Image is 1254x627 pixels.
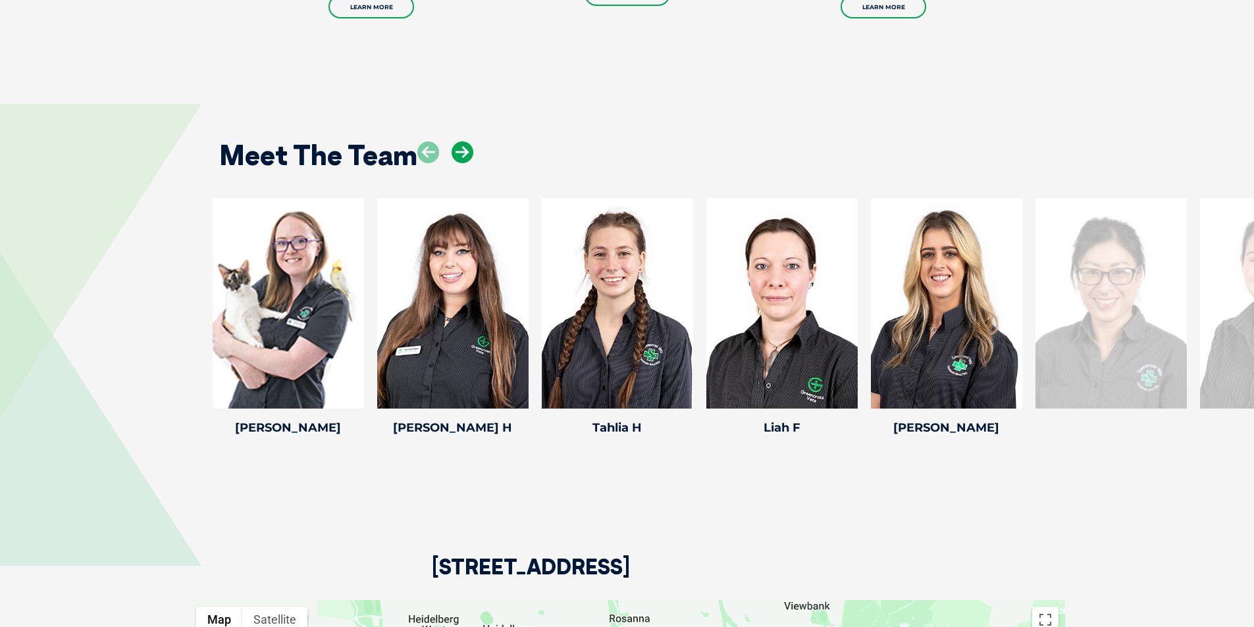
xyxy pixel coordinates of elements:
[542,422,693,434] h4: Tahlia H
[213,422,364,434] h4: [PERSON_NAME]
[432,556,630,600] h2: [STREET_ADDRESS]
[706,422,858,434] h4: Liah F
[219,141,417,169] h2: Meet The Team
[871,422,1022,434] h4: [PERSON_NAME]
[377,422,529,434] h4: [PERSON_NAME] H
